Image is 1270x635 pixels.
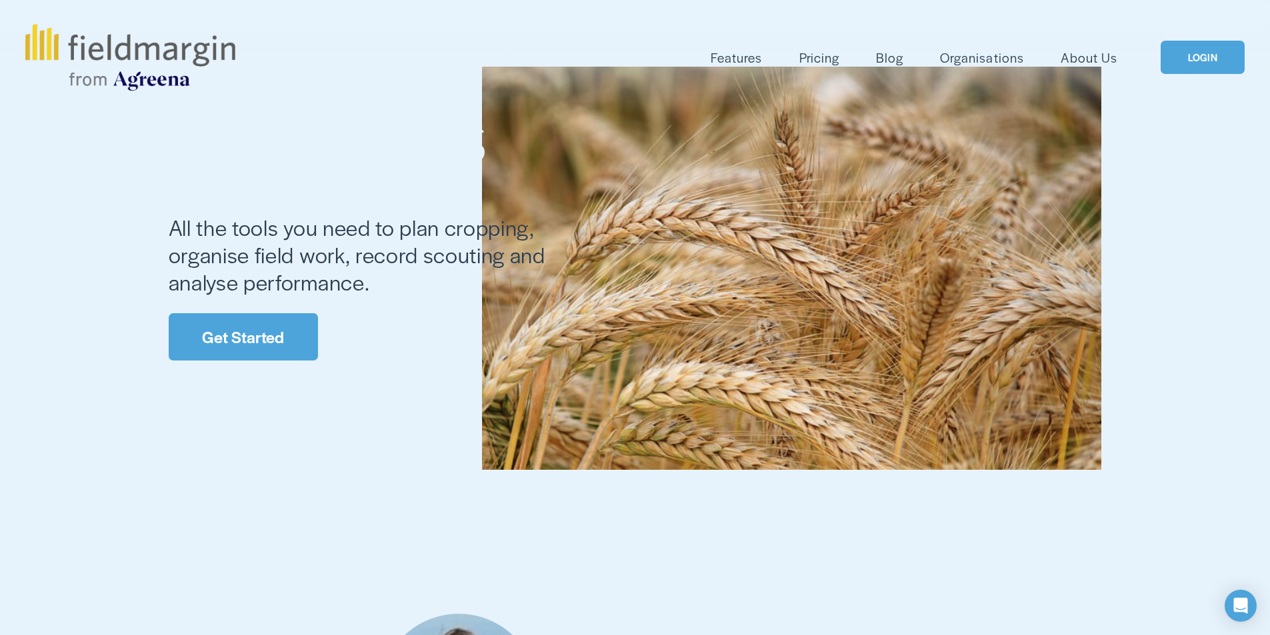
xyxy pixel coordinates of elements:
[1225,590,1257,622] div: Open Intercom Messenger
[940,47,1023,69] a: Organisations
[25,24,235,91] img: fieldmargin.com
[876,47,903,69] a: Blog
[169,79,488,185] span: For Crops
[169,313,318,360] a: Get Started
[711,47,762,69] a: folder dropdown
[1061,47,1117,69] a: About Us
[169,212,551,297] span: All the tools you need to plan cropping, organise field work, record scouting and analyse perform...
[799,47,839,69] a: Pricing
[1161,41,1245,75] a: LOGIN
[711,48,762,67] span: Features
